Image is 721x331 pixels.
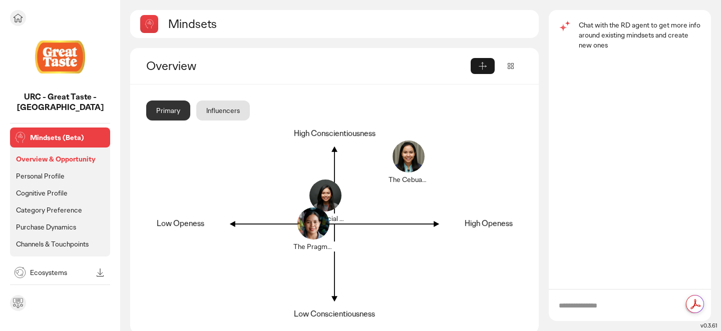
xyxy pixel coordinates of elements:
[16,188,68,197] p: Cognitive Profile
[30,134,106,141] p: Mindsets (Beta)
[30,269,92,276] p: Ecosystems
[294,309,375,319] div: Low Conscientiousness
[35,32,85,82] img: project avatar
[16,154,96,163] p: Overview & Opportunity
[579,20,701,50] p: Chat with the RD agent to get more info around existing mindsets and create new ones
[16,222,76,231] p: Purchase Dynamics
[465,218,513,229] div: High Openess
[294,128,376,139] div: High Conscientiousness
[157,218,204,229] div: Low Openess
[196,100,250,120] div: Influencers
[146,100,190,120] div: Primary
[10,295,26,311] div: Send feedback
[10,92,110,113] p: URC - Great Taste - Philippines
[16,205,82,214] p: Category Preference
[16,239,89,248] p: Channels & Touchpoints
[168,16,217,31] h2: Mindsets
[146,58,471,74] div: Overview
[16,171,65,180] p: Personal Profile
